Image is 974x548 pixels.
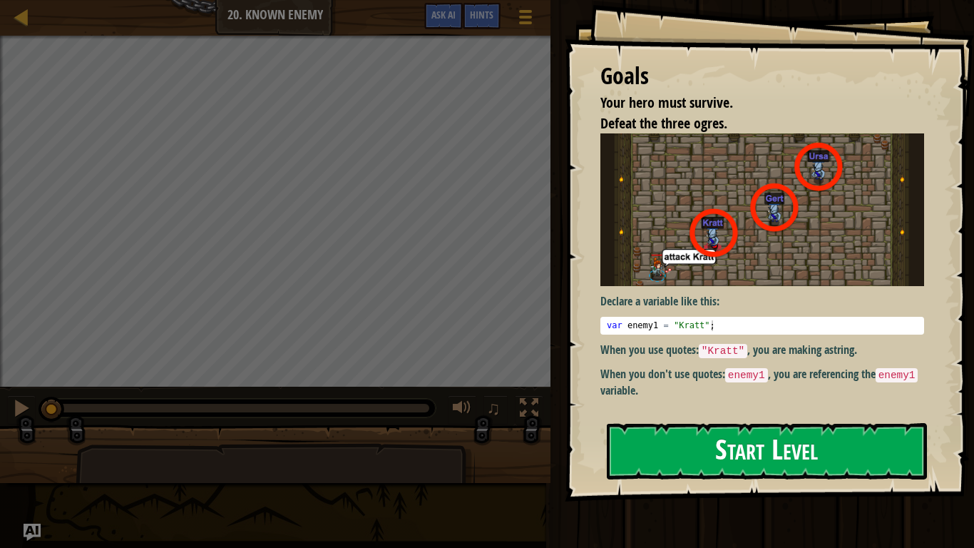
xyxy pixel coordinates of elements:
button: Ask AI [424,3,463,29]
strong: string [829,342,854,357]
button: Toggle fullscreen [515,395,543,425]
span: ♫ [486,397,501,419]
span: Hints [470,8,493,21]
div: Goals [600,60,924,93]
li: Defeat the three ogres. [583,113,921,134]
p: Declare a variable like this: [600,293,924,310]
code: enemy1 [725,368,768,382]
button: Ask AI [24,524,41,541]
button: Adjust volume [448,395,476,425]
code: "Kratt" [699,344,747,358]
button: Start Level [607,423,927,479]
button: Ctrl + P: Pause [7,395,36,425]
p: When you don't use quotes: , you are referencing the . [600,366,924,399]
button: ♫ [483,395,508,425]
span: Defeat the three ogres. [600,113,727,133]
strong: variable [600,382,635,398]
li: Your hero must survive. [583,93,921,113]
p: When you use quotes: , you are making a . [600,342,924,359]
button: Show game menu [508,3,543,36]
span: Ask AI [431,8,456,21]
code: enemy1 [876,368,918,382]
span: Your hero must survive. [600,93,733,112]
img: Screenshot 2016 07 12 16 [600,133,924,286]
